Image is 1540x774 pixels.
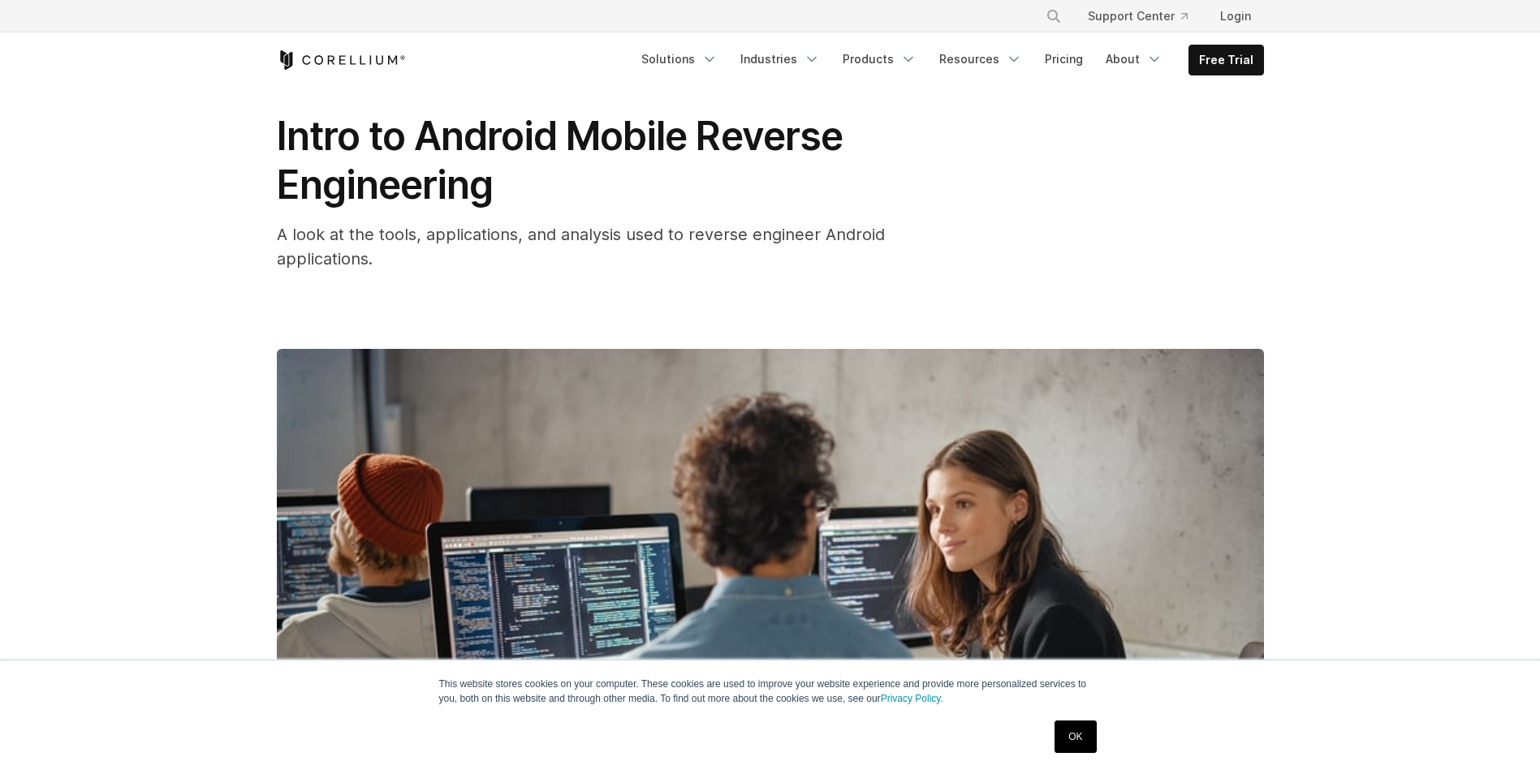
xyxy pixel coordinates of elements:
a: OK [1055,720,1096,753]
a: Privacy Policy. [881,693,943,704]
a: Pricing [1035,45,1093,74]
span: Intro to Android Mobile Reverse Engineering [277,112,843,209]
a: Solutions [632,45,727,74]
div: Navigation Menu [1026,2,1264,31]
a: Products [833,45,926,74]
a: Support Center [1075,2,1201,31]
a: Free Trial [1189,45,1263,75]
a: About [1096,45,1172,74]
a: Corellium Home [277,50,406,70]
span: A look at the tools, applications, and analysis used to reverse engineer Android applications. [277,225,885,269]
a: Login [1207,2,1264,31]
div: Navigation Menu [632,45,1264,75]
a: Resources [930,45,1032,74]
button: Search [1039,2,1068,31]
p: This website stores cookies on your computer. These cookies are used to improve your website expe... [439,677,1102,706]
a: Industries [731,45,830,74]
